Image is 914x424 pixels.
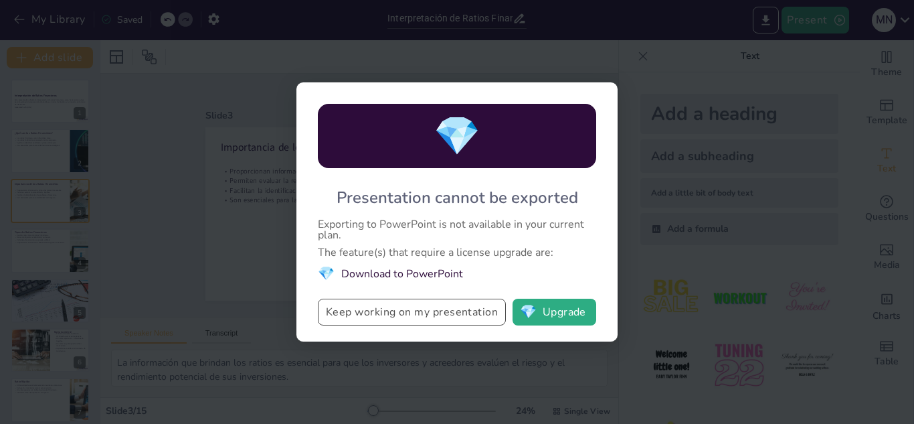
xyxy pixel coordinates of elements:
[318,299,506,326] button: Keep working on my presentation
[318,247,596,258] div: The feature(s) that require a license upgrade are:
[337,187,578,208] div: Presentation cannot be exported
[318,265,335,283] span: diamond
[513,299,596,326] button: diamondUpgrade
[318,219,596,240] div: Exporting to PowerPoint is not available in your current plan.
[318,265,596,283] li: Download to PowerPoint
[520,305,537,319] span: diamond
[434,111,480,162] span: diamond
